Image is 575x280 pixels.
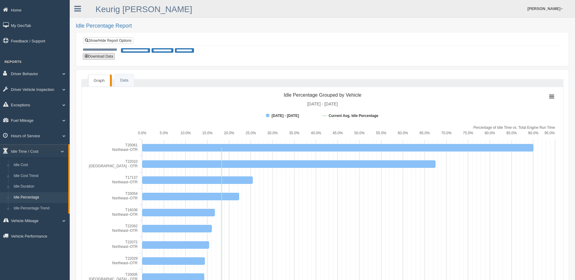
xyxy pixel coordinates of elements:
text: 45.0% [333,131,343,135]
text: 35.0% [289,131,299,135]
tspan: [DATE] - [DATE] [272,114,299,118]
text: 85.0% [506,131,517,135]
text: 95.0% [544,131,555,135]
text: 0.0% [138,131,146,135]
text: 70.0% [441,131,452,135]
text: 50.0% [354,131,365,135]
text: 25.0% [246,131,256,135]
a: Graph [88,75,110,87]
tspan: Northeast–OTR [112,148,138,152]
a: Data [115,74,134,87]
tspan: Northeast–OTR [112,245,138,249]
tspan: T22010 [125,159,138,164]
button: Download Data [83,53,115,60]
a: Show/Hide Report Options [83,37,133,44]
tspan: Northeast–OTR [112,180,138,184]
tspan: Northeast–OTR [112,212,138,217]
tspan: Northeast–OTR [112,228,138,233]
tspan: T20061 [125,143,138,147]
text: 5.0% [160,131,168,135]
text: 55.0% [376,131,386,135]
text: 15.0% [202,131,212,135]
tspan: Northeast–OTR [112,261,138,265]
tspan: [DATE] - [DATE] [307,102,338,106]
text: 30.0% [267,131,278,135]
tspan: T22029 [125,256,138,261]
h2: Idle Percentage Report [76,23,569,29]
text: 75.0% [463,131,473,135]
tspan: T22072 [125,240,138,244]
tspan: Idle Percentage Grouped by Vehicle [284,92,361,98]
tspan: T20005 [125,272,138,277]
tspan: T22062 [125,224,138,228]
a: Idle Cost Trend [11,171,68,182]
text: 65.0% [420,131,430,135]
tspan: T16036 [125,208,138,212]
a: Keurig [PERSON_NAME] [95,5,192,14]
tspan: Percentage of Idle Time vs. Total Engine Run Time [473,125,555,130]
text: 80.0% [485,131,495,135]
tspan: [GEOGRAPHIC_DATA] - OTR [89,164,138,168]
text: 60.0% [398,131,408,135]
tspan: T20054 [125,192,138,196]
a: Idle Percentage [11,192,68,203]
a: Idle Percentage Trend [11,203,68,214]
text: 90.0% [528,131,538,135]
text: 40.0% [311,131,321,135]
a: Idle Cost [11,160,68,171]
tspan: Current Avg. Idle Percentage [329,114,378,118]
text: 10.0% [180,131,191,135]
a: Idle Duration [11,181,68,192]
text: 20.0% [224,131,234,135]
tspan: Northeast–OTR [112,196,138,200]
tspan: T17137 [125,175,138,180]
